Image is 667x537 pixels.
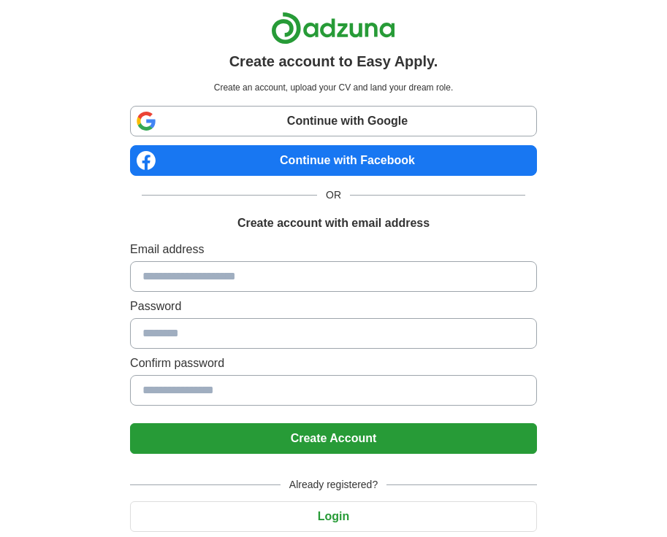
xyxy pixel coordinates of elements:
[281,477,386,492] span: Already registered?
[130,145,537,176] a: Continue with Facebook
[229,50,438,72] h1: Create account to Easy Apply.
[237,215,430,232] h1: Create account with email address
[130,106,537,136] a: Continue with Google
[130,510,537,522] a: Login
[271,12,395,45] img: Adzuna logo
[130,298,537,315] label: Password
[133,81,534,94] p: Create an account, upload your CV and land your dream role.
[130,355,537,372] label: Confirm password
[130,501,537,532] button: Login
[130,423,537,454] button: Create Account
[130,241,537,258] label: Email address
[317,188,350,203] span: OR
